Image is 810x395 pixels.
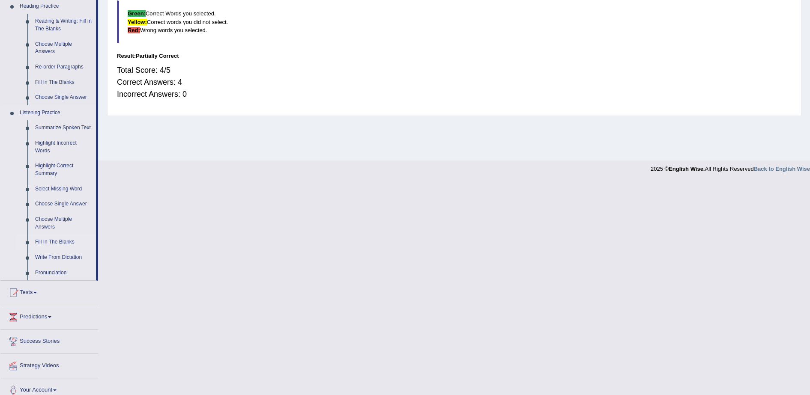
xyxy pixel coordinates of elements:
a: Predictions [0,305,98,327]
div: 2025 © All Rights Reserved [651,160,810,173]
a: Choose Multiple Answers [31,212,96,235]
a: Select Missing Word [31,181,96,197]
a: Choose Single Answer [31,90,96,105]
a: Summarize Spoken Text [31,120,96,136]
a: Highlight Correct Summary [31,158,96,181]
strong: English Wise. [669,166,705,172]
a: Fill In The Blanks [31,75,96,90]
a: Pronunciation [31,265,96,281]
a: Tests [0,281,98,302]
a: Highlight Incorrect Words [31,136,96,158]
a: Success Stories [0,330,98,351]
a: Fill In The Blanks [31,235,96,250]
a: Choose Multiple Answers [31,37,96,59]
a: Re-order Paragraphs [31,59,96,75]
a: Write From Dictation [31,250,96,265]
a: Reading & Writing: Fill In The Blanks [31,14,96,36]
b: Yellow: [128,19,147,25]
div: Total Score: 4/5 Correct Answers: 4 Incorrect Answers: 0 [117,60,792,104]
a: Listening Practice [16,105,96,121]
a: Back to English Wise [754,166,810,172]
div: Result: [117,52,792,60]
b: Green: [128,10,146,17]
b: Red: [128,27,140,33]
a: Choose Single Answer [31,196,96,212]
blockquote: Correct Words you selected. Correct words you did not select. Wrong words you selected. [117,0,792,43]
a: Strategy Videos [0,354,98,375]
